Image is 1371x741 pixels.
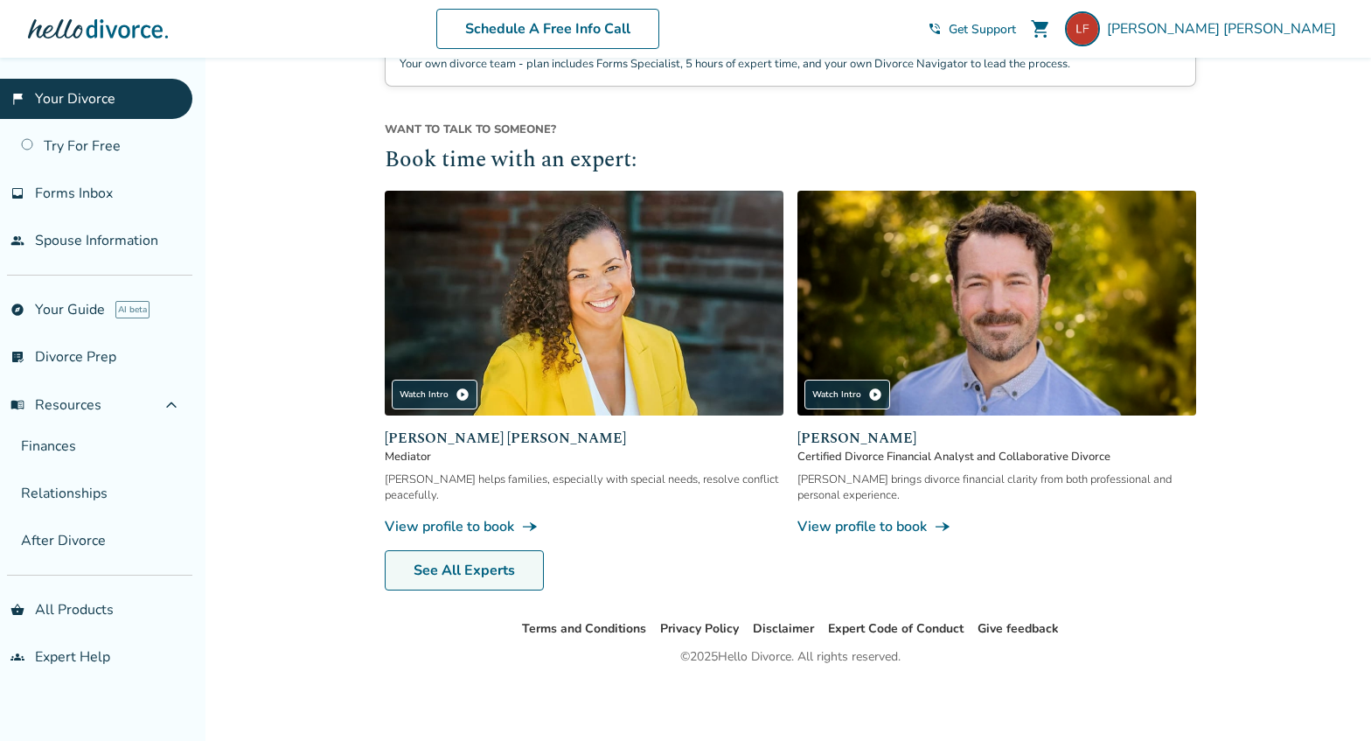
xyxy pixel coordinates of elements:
a: View profile to bookline_end_arrow_notch [385,517,783,536]
div: © 2025 Hello Divorce. All rights reserved. [680,647,901,668]
span: [PERSON_NAME] [797,428,1196,449]
div: [PERSON_NAME] helps families, especially with special needs, resolve conflict peacefully. [385,472,783,503]
img: laura.fonseca108@gmail.com [1065,11,1100,46]
span: Forms Inbox [35,184,113,203]
a: phone_in_talkGet Support [928,21,1016,38]
div: Watch Intro [804,380,890,409]
a: Expert Code of Conduct [828,620,964,637]
span: people [10,234,24,248]
span: menu_book [10,398,24,412]
span: Mediator [385,449,783,465]
span: expand_less [161,395,182,416]
span: AI beta [115,301,150,318]
span: play_circle [868,388,882,402]
iframe: Chat Widget [1284,657,1371,741]
span: explore [10,303,24,317]
span: Certified Divorce Financial Analyst and Collaborative Divorce [797,449,1196,465]
span: line_end_arrow_notch [934,518,951,535]
a: Privacy Policy [660,620,739,637]
span: flag_2 [10,92,24,106]
div: [PERSON_NAME] brings divorce financial clarity from both professional and personal experience. [797,472,1196,503]
span: inbox [10,186,24,200]
li: Disclaimer [753,619,814,640]
span: [PERSON_NAME] [PERSON_NAME] [1107,19,1343,38]
p: Your own divorce team - plan includes Forms Specialist, 5 hours of expert time, and your own Divo... [400,56,1070,72]
a: Schedule A Free Info Call [436,9,659,49]
span: shopping_cart [1030,18,1051,39]
img: Claudia Brown Coulter [385,191,783,416]
span: list_alt_check [10,350,24,364]
span: Want to talk to someone? [385,122,1196,137]
a: Terms and Conditions [522,620,646,637]
a: View profile to bookline_end_arrow_notch [797,517,1196,536]
img: John Duffy [797,191,1196,416]
span: phone_in_talk [928,22,942,36]
a: See All Experts [385,550,544,591]
span: line_end_arrow_notch [521,518,539,535]
span: Get Support [949,21,1016,38]
span: Resources [10,395,101,415]
div: Watch Intro [392,380,477,409]
span: [PERSON_NAME] [PERSON_NAME] [385,428,783,449]
span: shopping_basket [10,603,24,617]
span: groups [10,650,24,664]
li: Give feedback [978,619,1059,640]
h2: Book time with an expert: [385,144,1196,178]
span: play_circle [456,388,470,402]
